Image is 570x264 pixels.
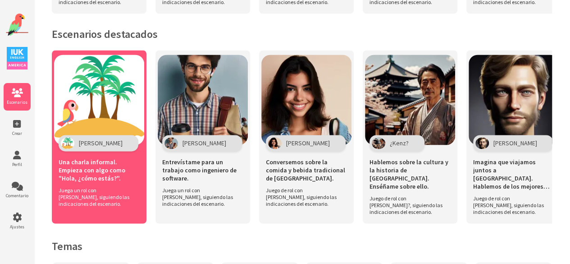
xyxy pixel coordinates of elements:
font: Escenarios destacados [52,27,158,41]
font: Imagina que viajamos juntos a [GEOGRAPHIC_DATA]. Hablemos de los mejores sitios y lugares para vi... [473,158,552,199]
font: Comentario [6,193,28,199]
font: Perfil [12,162,22,167]
font: Temas [52,239,82,253]
img: Imagen del escenario [365,55,455,145]
img: Personaje [164,137,178,149]
img: Imagen del escenario [469,55,559,145]
img: Logotipo del sitio web [6,14,28,36]
img: Personaje [372,137,385,149]
img: Logotipo de IUK [7,47,27,69]
img: Personaje [475,137,489,149]
font: [PERSON_NAME] [182,139,226,147]
font: [PERSON_NAME] [79,139,123,147]
font: [PERSON_NAME] [286,139,330,147]
font: Juego de rol con [PERSON_NAME], siguiendo las indicaciones del escenario. [266,187,337,207]
img: Imagen del escenario [158,55,248,145]
font: Crear [12,130,22,136]
font: Entrevístame para un trabajo como ingeniero de software. [162,158,237,182]
font: Conversemos sobre la comida y bebida tradicional de [GEOGRAPHIC_DATA]. [266,158,345,182]
font: Juego de rol con [PERSON_NAME], siguiendo las indicaciones del escenario. [473,195,544,215]
font: Hablemos sobre la cultura y la historia de [GEOGRAPHIC_DATA]. Enséñame sobre ello. [369,158,448,190]
font: Juego de rol con [PERSON_NAME]?, siguiendo las indicaciones del escenario. [369,195,442,215]
font: Juega un rol con [PERSON_NAME], siguiendo las indicaciones del escenario. [162,187,233,207]
img: Personaje [268,137,282,149]
font: Juega un rol con [PERSON_NAME], siguiendo las indicaciones del escenario. [59,187,129,207]
img: Imagen del escenario [261,55,351,145]
img: Personaje [61,137,74,149]
font: Una charla informal. Empieza con algo como "Hola, ¿cómo estás?". [59,158,125,182]
img: Imagen del escenario [54,55,144,145]
font: ¿Kenz? [390,139,409,147]
font: Ajustes [10,224,24,230]
font: [PERSON_NAME] [493,139,537,147]
font: Escenarios [7,99,27,105]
